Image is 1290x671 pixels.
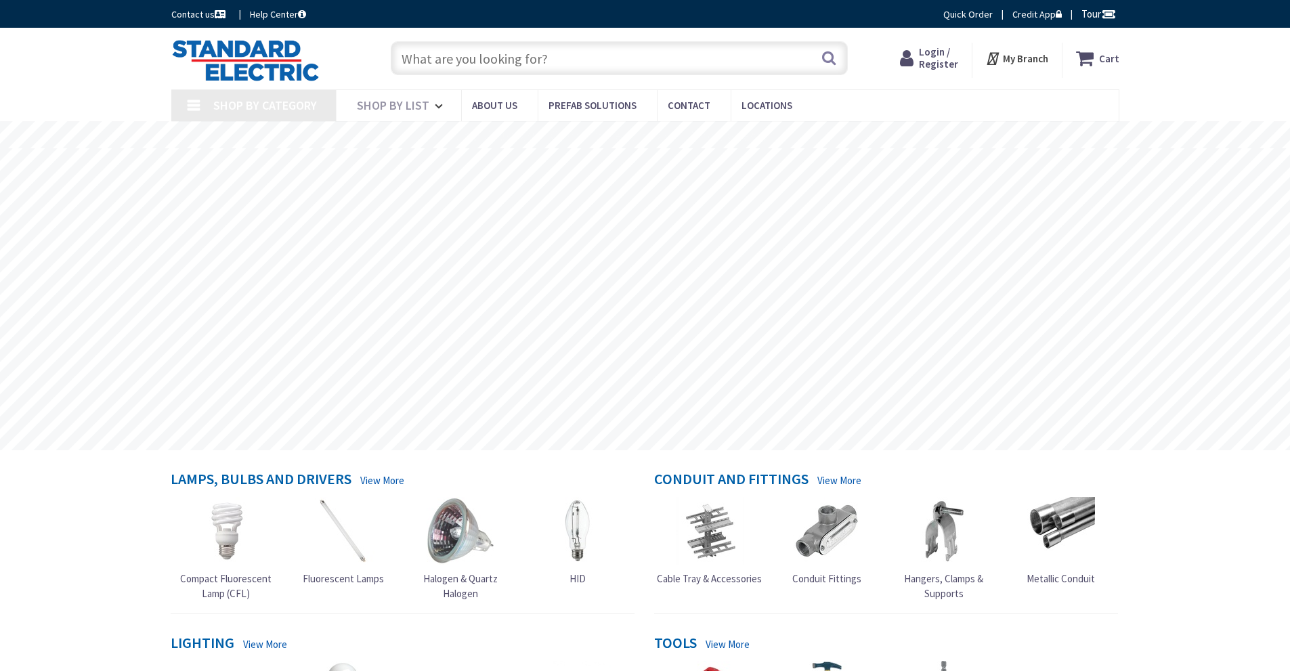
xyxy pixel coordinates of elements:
[676,497,744,565] img: Cable Tray & Accessories
[792,497,861,586] a: Conduit Fittings Conduit Fittings
[357,98,429,113] span: Shop By List
[303,497,384,586] a: Fluorescent Lamps Fluorescent Lamps
[171,471,351,490] h4: Lamps, Bulbs and Drivers
[1003,52,1048,65] strong: My Branch
[657,572,762,585] span: Cable Tray & Accessories
[1081,7,1116,20] span: Tour
[668,99,710,112] span: Contact
[654,471,809,490] h4: Conduit and Fittings
[1076,46,1119,70] a: Cart
[192,497,260,565] img: Compact Fluorescent Lamp (CFL)
[793,497,861,565] img: Conduit Fittings
[213,98,317,113] span: Shop By Category
[654,634,697,654] h4: Tools
[910,497,978,565] img: Hangers, Clamps & Supports
[985,46,1048,70] div: My Branch
[405,497,516,601] a: Halogen & Quartz Halogen Halogen & Quartz Halogen
[427,497,494,565] img: Halogen & Quartz Halogen
[1027,572,1095,585] span: Metallic Conduit
[817,473,861,488] a: View More
[943,7,993,21] a: Quick Order
[1027,497,1095,586] a: Metallic Conduit Metallic Conduit
[569,572,586,585] span: HID
[250,7,306,21] a: Help Center
[432,129,861,144] rs-layer: Coronavirus: Our Commitment to Our Employees and Customers
[1012,7,1062,21] a: Credit App
[657,497,762,586] a: Cable Tray & Accessories Cable Tray & Accessories
[900,46,958,70] a: Login / Register
[303,572,384,585] span: Fluorescent Lamps
[360,473,404,488] a: View More
[741,99,792,112] span: Locations
[423,572,498,599] span: Halogen & Quartz Halogen
[544,497,611,586] a: HID HID
[171,7,228,21] a: Contact us
[171,634,234,654] h4: Lighting
[904,572,983,599] span: Hangers, Clamps & Supports
[243,637,287,651] a: View More
[1027,497,1095,565] img: Metallic Conduit
[171,39,320,81] img: Standard Electric
[544,497,611,565] img: HID
[706,637,750,651] a: View More
[919,45,958,70] span: Login / Register
[391,41,848,75] input: What are you looking for?
[792,572,861,585] span: Conduit Fittings
[472,99,517,112] span: About Us
[1099,46,1119,70] strong: Cart
[180,572,272,599] span: Compact Fluorescent Lamp (CFL)
[888,497,999,601] a: Hangers, Clamps & Supports Hangers, Clamps & Supports
[309,497,377,565] img: Fluorescent Lamps
[171,497,282,601] a: Compact Fluorescent Lamp (CFL) Compact Fluorescent Lamp (CFL)
[549,99,637,112] span: Prefab Solutions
